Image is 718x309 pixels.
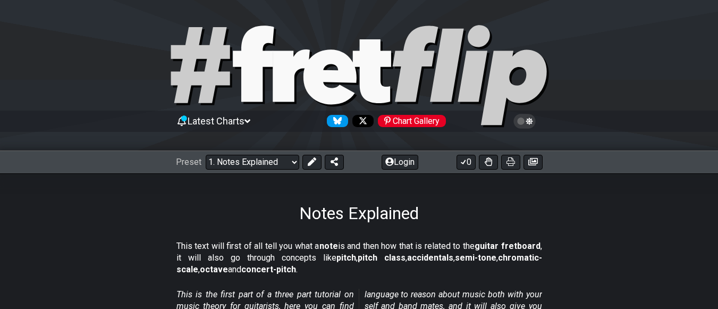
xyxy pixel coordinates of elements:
span: Latest Charts [188,115,244,127]
button: Edit Preset [302,155,322,170]
button: Toggle Dexterity for all fretkits [479,155,498,170]
h1: Notes Explained [299,203,419,223]
strong: octave [200,264,228,274]
button: Print [501,155,520,170]
strong: semi-tone [455,253,496,263]
span: Preset [176,157,201,167]
button: Create image [523,155,543,170]
select: Preset [206,155,299,170]
strong: accidentals [407,253,453,263]
button: 0 [457,155,476,170]
strong: pitch class [358,253,406,263]
strong: pitch [336,253,356,263]
strong: guitar fretboard [475,241,540,251]
button: Login [382,155,418,170]
button: Share Preset [325,155,344,170]
p: This text will first of all tell you what a is and then how that is related to the , it will also... [176,240,542,276]
a: Follow #fretflip at X [348,115,374,127]
span: Toggle light / dark theme [519,116,531,126]
strong: concert-pitch [241,264,296,274]
a: Follow #fretflip at Bluesky [323,115,348,127]
strong: note [319,241,338,251]
div: Chart Gallery [378,115,446,127]
a: #fretflip at Pinterest [374,115,446,127]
